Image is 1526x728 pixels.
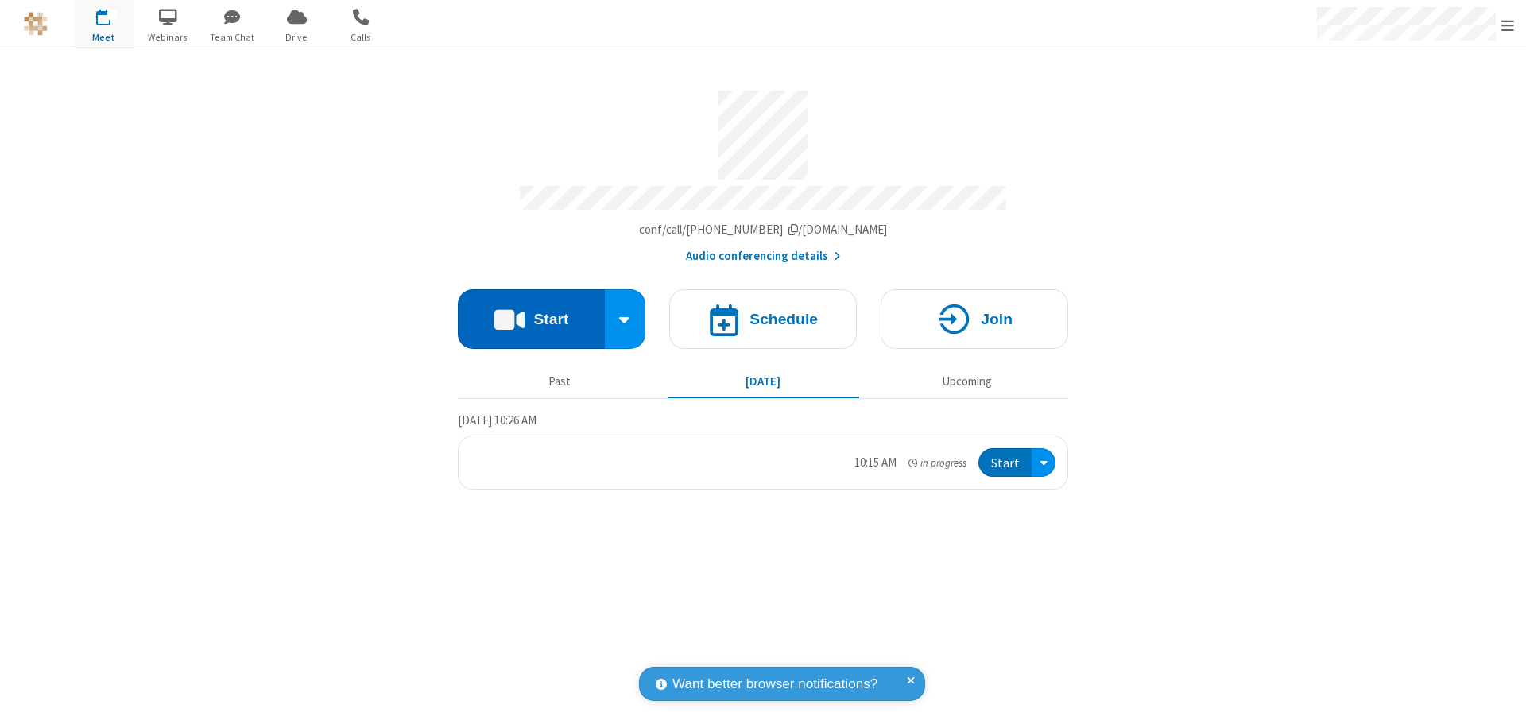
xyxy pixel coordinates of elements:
[749,312,818,327] h4: Schedule
[464,366,656,397] button: Past
[138,30,198,45] span: Webinars
[331,30,391,45] span: Calls
[669,289,857,349] button: Schedule
[908,455,966,470] em: in progress
[854,454,897,472] div: 10:15 AM
[881,289,1068,349] button: Join
[978,448,1032,478] button: Start
[107,9,118,21] div: 1
[24,12,48,36] img: QA Selenium DO NOT DELETE OR CHANGE
[639,222,888,237] span: Copy my meeting room link
[981,312,1013,327] h4: Join
[533,312,568,327] h4: Start
[639,221,888,239] button: Copy my meeting room linkCopy my meeting room link
[74,30,134,45] span: Meet
[458,79,1068,265] section: Account details
[458,289,605,349] button: Start
[871,366,1063,397] button: Upcoming
[458,411,1068,490] section: Today's Meetings
[686,247,841,265] button: Audio conferencing details
[1032,448,1055,478] div: Open menu
[203,30,262,45] span: Team Chat
[1486,687,1514,717] iframe: Chat
[267,30,327,45] span: Drive
[672,674,877,695] span: Want better browser notifications?
[605,289,646,349] div: Start conference options
[458,412,536,428] span: [DATE] 10:26 AM
[668,366,859,397] button: [DATE]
